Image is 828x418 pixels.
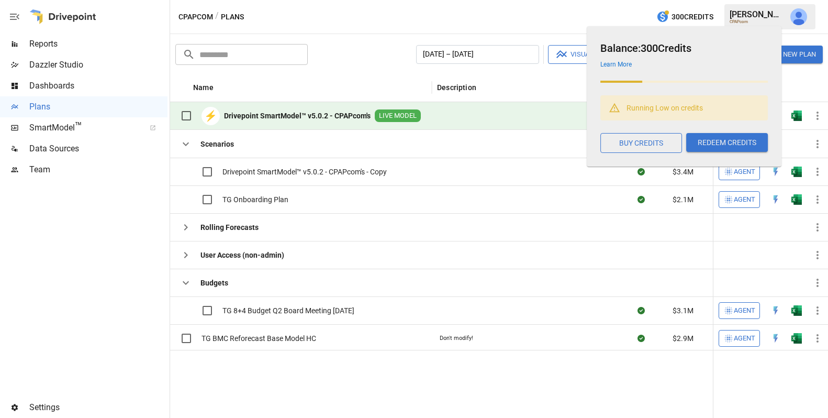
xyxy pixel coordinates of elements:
[719,191,760,208] button: Agent
[29,80,167,92] span: Dashboards
[637,333,645,344] div: Sync complete
[734,305,755,317] span: Agent
[193,83,214,92] div: Name
[791,111,802,121] img: excel-icon.76473adf.svg
[637,194,645,205] div: Sync complete
[440,334,473,343] div: Don't modify!
[416,45,539,64] button: [DATE] – [DATE]
[673,333,693,344] span: $2.9M
[770,194,781,205] div: Open in Quick Edit
[600,61,632,68] a: Learn More
[637,167,645,177] div: Sync complete
[791,167,802,177] div: Open in Excel
[784,2,813,31] button: Julie Wilton
[600,133,682,153] button: BUY CREDITS
[29,38,167,50] span: Reports
[734,333,755,345] span: Agent
[29,142,167,155] span: Data Sources
[200,222,259,233] b: Rolling Forecasts
[637,305,645,316] div: Sync complete
[600,40,768,57] h6: Balance: 300 Credits
[791,333,802,344] img: excel-icon.76473adf.svg
[730,19,784,24] div: CPAPcom
[770,305,781,316] img: quick-edit-flash.b8aec18c.svg
[29,59,167,71] span: Dazzler Studio
[791,305,802,316] img: excel-icon.76473adf.svg
[672,10,713,24] span: 300 Credits
[791,194,802,205] img: excel-icon.76473adf.svg
[200,250,284,260] b: User Access (non-admin)
[200,278,228,288] b: Budgets
[770,167,781,177] img: quick-edit-flash.b8aec18c.svg
[29,101,167,113] span: Plans
[791,167,802,177] img: excel-icon.76473adf.svg
[200,139,234,149] b: Scenarios
[719,163,760,180] button: Agent
[761,46,823,63] button: New Plan
[202,333,316,344] span: TG BMC Reforecast Base Model HC
[215,10,219,24] div: /
[673,305,693,316] span: $3.1M
[548,45,610,64] button: Visualize
[29,163,167,176] span: Team
[791,194,802,205] div: Open in Excel
[75,120,82,133] span: ™
[626,103,703,113] p: Running Low on credits
[222,305,354,316] span: TG 8+4 Budget Q2 Board Meeting [DATE]
[734,166,755,178] span: Agent
[224,111,371,121] b: Drivepoint SmartModel™ v5.0.2 - CPAPcom's
[375,111,421,121] span: LIVE MODEL
[202,107,220,125] div: ⚡
[673,194,693,205] span: $2.1M
[222,194,288,205] span: TG Onboarding Plan
[770,305,781,316] div: Open in Quick Edit
[791,111,802,121] div: Open in Excel
[734,194,755,206] span: Agent
[719,302,760,319] button: Agent
[790,8,807,25] img: Julie Wilton
[791,333,802,344] div: Open in Excel
[437,83,476,92] div: Description
[652,7,718,27] button: 300Credits
[791,305,802,316] div: Open in Excel
[686,133,768,152] button: REDEEM CREDITS
[770,333,781,344] img: quick-edit-flash.b8aec18c.svg
[770,333,781,344] div: Open in Quick Edit
[29,401,167,414] span: Settings
[770,167,781,177] div: Open in Quick Edit
[29,122,138,134] span: SmartModel
[178,10,213,24] button: CPAPcom
[719,330,760,347] button: Agent
[730,9,784,19] div: [PERSON_NAME]
[770,194,781,205] img: quick-edit-flash.b8aec18c.svg
[222,167,387,177] span: Drivepoint SmartModel™ v5.0.2 - CPAPcom's - Copy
